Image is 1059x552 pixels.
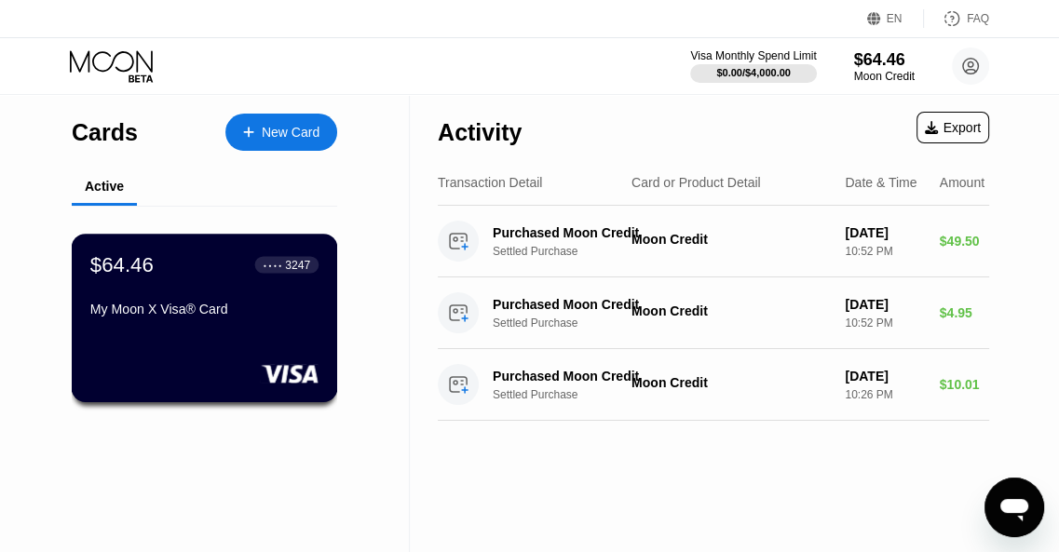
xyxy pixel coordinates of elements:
div: Visa Monthly Spend Limit [690,49,816,62]
div: EN [867,9,924,28]
div: Moon Credit [631,303,830,318]
div: $10.01 [940,377,989,392]
div: [DATE] [845,225,924,240]
div: EN [887,12,903,25]
div: FAQ [967,12,989,25]
div: [DATE] [845,369,924,384]
div: Active [85,179,124,194]
div: Settled Purchase [493,245,654,258]
div: $49.50 [940,234,989,249]
div: Card or Product Detail [631,175,761,190]
div: New Card [225,114,337,151]
div: $64.46● ● ● ●3247My Moon X Visa® Card [73,235,336,401]
div: Purchased Moon Credit [493,297,643,312]
div: Settled Purchase [493,316,654,330]
div: [DATE] [845,297,924,312]
div: 3247 [285,258,310,271]
div: Purchased Moon Credit [493,225,643,240]
div: 10:52 PM [845,316,924,330]
div: $4.95 [940,305,989,320]
div: Purchased Moon CreditSettled PurchaseMoon Credit[DATE]10:26 PM$10.01 [438,349,989,421]
div: Moon Credit [854,70,915,83]
div: Export [916,112,989,143]
div: Date & Time [845,175,916,190]
div: $64.46 [90,252,154,276]
div: Settled Purchase [493,388,654,401]
div: New Card [262,125,319,141]
div: My Moon X Visa® Card [90,302,319,316]
div: $0.00 / $4,000.00 [716,67,791,78]
div: Purchased Moon CreditSettled PurchaseMoon Credit[DATE]10:52 PM$4.95 [438,277,989,349]
div: Export [925,120,981,135]
div: Purchased Moon CreditSettled PurchaseMoon Credit[DATE]10:52 PM$49.50 [438,206,989,277]
div: Moon Credit [631,232,830,247]
iframe: Button to launch messaging window [984,478,1044,537]
div: 10:26 PM [845,388,924,401]
div: Transaction Detail [438,175,542,190]
div: Cards [72,119,138,146]
div: Moon Credit [631,375,830,390]
div: $64.46 [854,50,915,70]
div: 10:52 PM [845,245,924,258]
div: Activity [438,119,522,146]
div: FAQ [924,9,989,28]
div: Visa Monthly Spend Limit$0.00/$4,000.00 [690,49,816,83]
div: ● ● ● ● [264,262,282,267]
div: Purchased Moon Credit [493,369,643,384]
div: $64.46Moon Credit [854,50,915,83]
div: Amount [940,175,984,190]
